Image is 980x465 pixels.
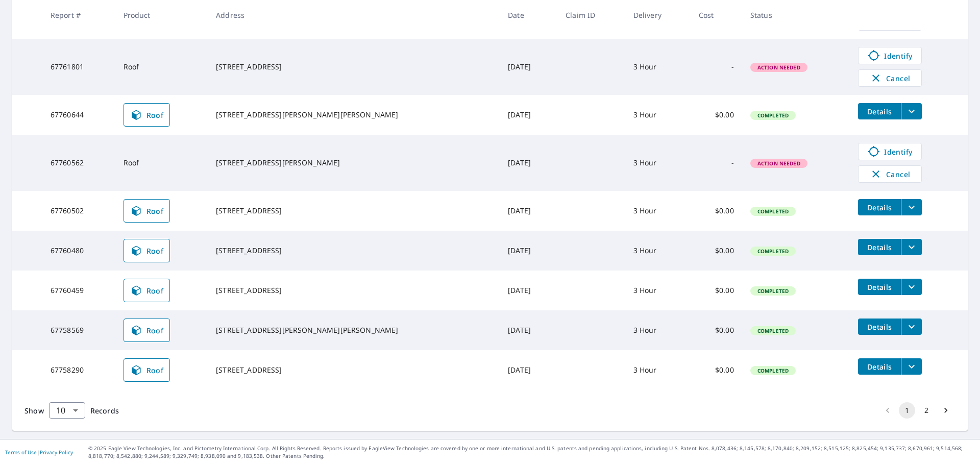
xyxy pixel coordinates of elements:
td: Roof [115,39,208,95]
span: Details [864,362,895,372]
span: Roof [130,109,164,121]
td: - [691,39,742,95]
td: $0.00 [691,310,742,350]
span: Roof [130,284,164,297]
div: 10 [49,396,85,425]
button: detailsBtn-67760480 [858,239,901,255]
td: [DATE] [500,191,557,231]
span: Details [864,203,895,212]
div: [STREET_ADDRESS] [216,285,492,296]
td: - [691,135,742,191]
a: Roof [124,103,170,127]
td: 67760480 [42,231,115,271]
td: [DATE] [500,39,557,95]
button: Go to page 2 [918,402,935,419]
td: 3 Hour [625,310,691,350]
span: Completed [751,327,795,334]
td: [DATE] [500,271,557,310]
button: detailsBtn-67758569 [858,319,901,335]
span: Show [24,406,44,415]
div: Show 10 records [49,402,85,419]
div: [STREET_ADDRESS] [216,206,492,216]
a: Privacy Policy [40,449,73,456]
button: Go to next page [938,402,954,419]
td: 67760502 [42,191,115,231]
td: 67761801 [42,39,115,95]
span: Records [90,406,119,415]
span: Completed [751,248,795,255]
a: Roof [124,319,170,342]
td: 67760562 [42,135,115,191]
button: filesDropdownBtn-67758569 [901,319,922,335]
div: [STREET_ADDRESS] [216,246,492,256]
p: | [5,449,73,455]
span: Roof [130,324,164,336]
span: Details [864,282,895,292]
td: [DATE] [500,310,557,350]
span: Cancel [869,168,911,180]
span: Cancel [869,72,911,84]
td: [DATE] [500,350,557,390]
button: detailsBtn-67760459 [858,279,901,295]
span: Completed [751,208,795,215]
span: Roof [130,244,164,257]
span: Roof [130,364,164,376]
td: $0.00 [691,95,742,135]
span: Details [864,107,895,116]
button: filesDropdownBtn-67760502 [901,199,922,215]
div: [STREET_ADDRESS] [216,62,492,72]
td: 67760644 [42,95,115,135]
td: 3 Hour [625,95,691,135]
button: Cancel [858,69,922,87]
button: filesDropdownBtn-67758290 [901,358,922,375]
td: 3 Hour [625,191,691,231]
div: [STREET_ADDRESS][PERSON_NAME][PERSON_NAME] [216,110,492,120]
td: $0.00 [691,191,742,231]
td: [DATE] [500,95,557,135]
span: Completed [751,287,795,295]
button: detailsBtn-67760644 [858,103,901,119]
button: Cancel [858,165,922,183]
td: [DATE] [500,231,557,271]
td: [DATE] [500,135,557,191]
a: Roof [124,239,170,262]
td: 3 Hour [625,39,691,95]
button: page 1 [899,402,915,419]
td: 67758569 [42,310,115,350]
a: Roof [124,279,170,302]
td: $0.00 [691,231,742,271]
button: filesDropdownBtn-67760459 [901,279,922,295]
td: 3 Hour [625,135,691,191]
span: Completed [751,112,795,119]
td: $0.00 [691,350,742,390]
span: Roof [130,205,164,217]
span: Action Needed [751,64,806,71]
td: 67758290 [42,350,115,390]
span: Identify [865,50,915,62]
a: Identify [858,143,922,160]
td: 3 Hour [625,350,691,390]
a: Roof [124,358,170,382]
a: Terms of Use [5,449,37,456]
p: © 2025 Eagle View Technologies, Inc. and Pictometry International Corp. All Rights Reserved. Repo... [88,445,975,460]
td: 67760459 [42,271,115,310]
a: Roof [124,199,170,223]
td: 3 Hour [625,231,691,271]
a: Identify [858,47,922,64]
div: [STREET_ADDRESS] [216,365,492,375]
nav: pagination navigation [878,402,955,419]
span: Completed [751,367,795,374]
span: Details [864,242,895,252]
button: filesDropdownBtn-67760480 [901,239,922,255]
td: Roof [115,135,208,191]
div: [STREET_ADDRESS][PERSON_NAME][PERSON_NAME] [216,325,492,335]
div: [STREET_ADDRESS][PERSON_NAME] [216,158,492,168]
span: Identify [865,145,915,158]
td: 3 Hour [625,271,691,310]
span: Details [864,322,895,332]
td: $0.00 [691,271,742,310]
button: detailsBtn-67760502 [858,199,901,215]
span: Action Needed [751,160,806,167]
button: detailsBtn-67758290 [858,358,901,375]
button: filesDropdownBtn-67760644 [901,103,922,119]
